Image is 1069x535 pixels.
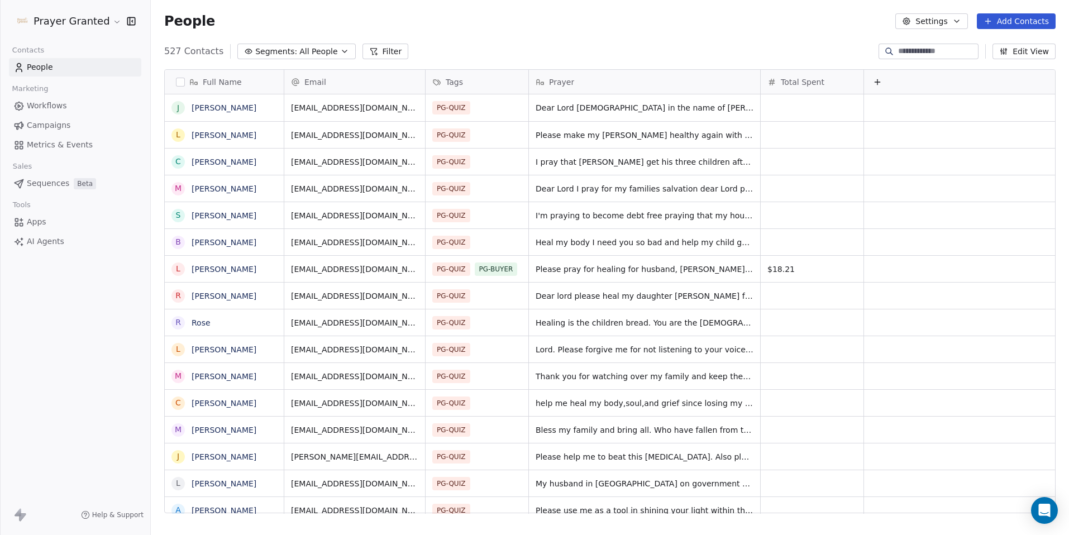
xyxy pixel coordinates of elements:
[164,45,223,58] span: 527 Contacts
[9,58,141,77] a: People
[176,477,180,489] div: L
[432,262,470,276] span: PG-QUIZ
[291,237,418,248] span: [EMAIL_ADDRESS][DOMAIN_NAME]
[192,479,256,488] a: [PERSON_NAME]
[299,46,337,58] span: All People
[175,317,181,328] div: R
[192,103,256,112] a: [PERSON_NAME]
[9,213,141,231] a: Apps
[767,264,857,275] span: $18.21
[8,158,37,175] span: Sales
[175,397,181,409] div: C
[432,236,470,249] span: PG-QUIZ
[164,13,215,30] span: People
[432,343,470,356] span: PG-QUIZ
[27,100,67,112] span: Workflows
[446,77,463,88] span: Tags
[549,77,574,88] span: Prayer
[291,290,418,302] span: [EMAIL_ADDRESS][DOMAIN_NAME]
[176,209,181,221] div: S
[475,262,518,276] span: PG-BUYER
[203,77,242,88] span: Full Name
[536,102,753,113] span: Dear Lord [DEMOGRAPHIC_DATA] in the name of [PERSON_NAME], I come to you and [DATE] and I pray fo...
[536,264,753,275] span: Please pray for healing for husband, [PERSON_NAME], he has heart disease, [MEDICAL_DATA], [MEDICA...
[426,70,528,94] div: Tags
[192,131,256,140] a: [PERSON_NAME]
[291,424,418,436] span: [EMAIL_ADDRESS][DOMAIN_NAME]
[432,155,470,169] span: PG-QUIZ
[192,345,256,354] a: [PERSON_NAME]
[291,344,418,355] span: [EMAIL_ADDRESS][DOMAIN_NAME]
[304,77,326,88] span: Email
[165,70,284,94] div: Full Name
[291,505,418,516] span: [EMAIL_ADDRESS][DOMAIN_NAME]
[781,77,824,88] span: Total Spent
[432,182,470,195] span: PG-QUIZ
[7,80,53,97] span: Marketing
[192,184,256,193] a: [PERSON_NAME]
[175,183,182,194] div: M
[192,292,256,300] a: [PERSON_NAME]
[432,128,470,142] span: PG-QUIZ
[9,232,141,251] a: AI Agents
[192,426,256,434] a: [PERSON_NAME]
[192,318,211,327] a: Rose
[9,97,141,115] a: Workflows
[192,238,256,247] a: [PERSON_NAME]
[175,424,182,436] div: M
[192,211,256,220] a: [PERSON_NAME]
[291,102,418,113] span: [EMAIL_ADDRESS][DOMAIN_NAME]
[291,264,418,275] span: [EMAIL_ADDRESS][DOMAIN_NAME]
[536,398,753,409] span: help me heal my body,soul,and grief since losing my son. I have alot of family issues between my ...
[536,183,753,194] span: Dear Lord I pray for my families salvation dear Lord please tell me that you still love me I love...
[176,263,180,275] div: L
[529,70,760,94] div: Prayer
[536,130,753,141] span: Please make my [PERSON_NAME] healthy again with no more problems from the [MEDICAL_DATA].
[536,317,753,328] span: Healing is the children bread. You are the [DEMOGRAPHIC_DATA] that healeth thee. Complete healing...
[536,505,753,516] span: Please use me as a tool in shining your light within the darkest places as your will be done. Ple...
[175,290,181,302] div: R
[177,102,179,114] div: J
[284,70,425,94] div: Email
[536,424,753,436] span: Bless my family and bring all. Who have fallen from the church back to him.
[291,156,418,168] span: [EMAIL_ADDRESS][DOMAIN_NAME]
[165,94,284,514] div: grid
[536,237,753,248] span: Heal my body I need you so bad and help my child get out of jail please help me and her [MEDICAL_...
[16,15,29,28] img: FB-Logo.png
[9,136,141,154] a: Metrics & Events
[27,61,53,73] span: People
[291,451,418,462] span: [PERSON_NAME][EMAIL_ADDRESS][PERSON_NAME][DOMAIN_NAME]
[92,510,144,519] span: Help & Support
[536,156,753,168] span: I pray that [PERSON_NAME] get his three children after his divorce he is so lonely without them.A...
[432,423,470,437] span: PG-QUIZ
[536,371,753,382] span: Thank you for watching over my family and keep them safe and loved. Please help me find a safe, a...
[432,397,470,410] span: PG-QUIZ
[761,70,863,94] div: Total Spent
[432,477,470,490] span: PG-QUIZ
[175,370,182,382] div: M
[895,13,967,29] button: Settings
[536,210,753,221] span: I'm praying to become debt free praying that my house can be paid off in full all that credit car...
[432,316,470,329] span: PG-QUIZ
[291,130,418,141] span: [EMAIL_ADDRESS][DOMAIN_NAME]
[176,343,180,355] div: L
[192,506,256,515] a: [PERSON_NAME]
[27,139,93,151] span: Metrics & Events
[27,178,69,189] span: Sequences
[432,450,470,464] span: PG-QUIZ
[8,197,35,213] span: Tools
[7,42,49,59] span: Contacts
[1031,497,1058,524] div: Open Intercom Messenger
[536,451,753,462] span: Please help me to beat this [MEDICAL_DATA]. Also please help me to get financial help, to get out...
[175,504,181,516] div: A
[81,510,144,519] a: Help & Support
[536,478,753,489] span: My husband in [GEOGRAPHIC_DATA] on government business has been accused for something he didn't d...
[432,289,470,303] span: PG-QUIZ
[291,317,418,328] span: [EMAIL_ADDRESS][DOMAIN_NAME]
[74,178,96,189] span: Beta
[432,504,470,517] span: PG-QUIZ
[432,101,470,114] span: PG-QUIZ
[9,116,141,135] a: Campaigns
[192,157,256,166] a: [PERSON_NAME]
[291,478,418,489] span: [EMAIL_ADDRESS][DOMAIN_NAME]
